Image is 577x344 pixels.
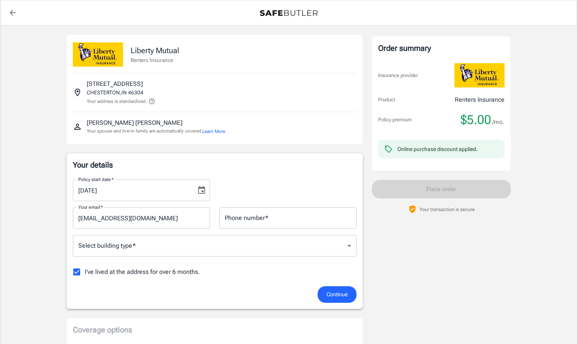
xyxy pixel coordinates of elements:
span: /mo. [492,117,505,128]
svg: Insured person [73,122,82,131]
input: MM/DD/YYYY [73,180,191,201]
div: Order summary [378,42,505,54]
button: Learn More [202,128,225,135]
p: Your spouse and live-in family are automatically covered. [87,128,225,135]
img: Liberty Mutual [454,63,505,87]
button: Continue [318,286,357,303]
span: Continue [326,290,348,299]
label: Policy start date [78,176,114,183]
img: Liberty Mutual [73,42,123,67]
p: [STREET_ADDRESS] [87,79,143,89]
p: [PERSON_NAME] [PERSON_NAME] [87,118,182,128]
svg: Insured address [73,88,82,97]
p: Product [378,96,395,104]
p: Your transaction is secure [419,206,475,213]
label: Your email [78,204,103,210]
p: Policy premium [378,116,412,124]
button: Choose date, selected date is Oct 2, 2025 [194,183,209,198]
p: Your address is standardized. [87,98,147,105]
p: Insurance provider [378,72,418,79]
p: Renters Insurance [131,56,179,64]
p: Liberty Mutual [131,45,179,56]
p: CHESTERTON , IN 46304 [87,89,143,96]
p: Renters Insurance [455,95,505,104]
a: back to quotes [5,5,20,20]
img: Back to quotes [260,10,318,16]
p: Your details [73,159,357,170]
span: I've lived at the address for over 6 months. [85,267,200,277]
input: Enter email [73,207,210,229]
div: Online purchase discount applied. [397,145,478,153]
span: $5.00 [461,112,491,128]
input: Enter number [219,207,357,229]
